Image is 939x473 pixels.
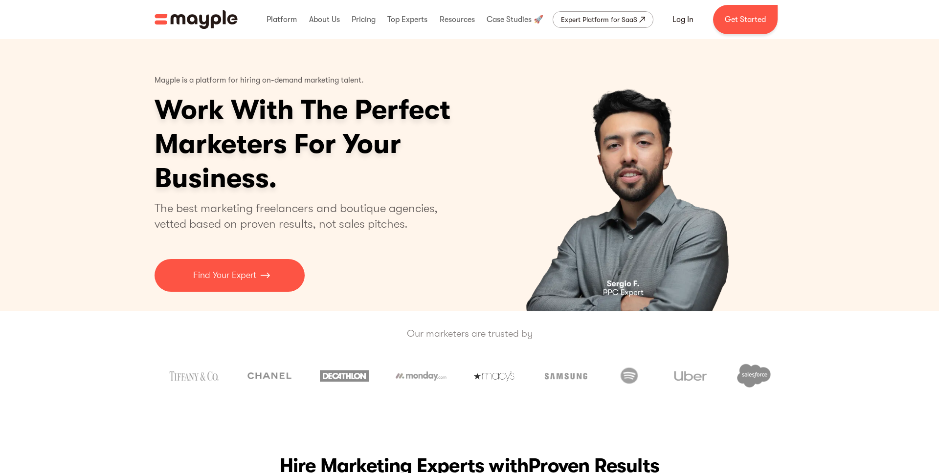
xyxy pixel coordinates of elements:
div: Pricing [349,4,378,35]
a: Get Started [713,5,778,34]
img: Mayple logo [155,10,238,29]
div: Resources [437,4,477,35]
a: Log In [661,8,705,31]
a: Find Your Expert [155,259,305,292]
p: Find Your Expert [193,269,256,282]
div: 1 of 4 [479,39,784,311]
div: Top Experts [385,4,430,35]
a: home [155,10,238,29]
div: carousel [479,39,784,311]
h1: Work With The Perfect Marketers For Your Business. [155,93,526,195]
p: Mayple is a platform for hiring on-demand marketing talent. [155,68,364,93]
p: The best marketing freelancers and boutique agencies, vetted based on proven results, not sales p... [155,200,449,232]
div: Expert Platform for SaaS [561,14,637,25]
a: Expert Platform for SaaS [553,11,653,28]
div: Platform [264,4,299,35]
div: About Us [307,4,342,35]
